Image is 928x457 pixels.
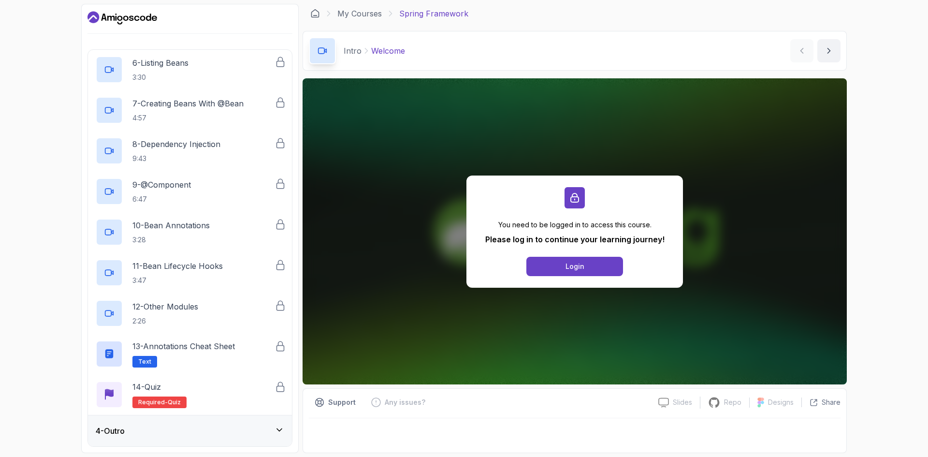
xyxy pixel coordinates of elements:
p: 9 - @Component [132,179,191,191]
p: 11 - Bean Lifecycle Hooks [132,260,223,272]
a: Dashboard [310,9,320,18]
p: 8 - Dependency Injection [132,138,220,150]
p: Support [328,398,356,407]
span: Required- [138,398,168,406]
p: 6:47 [132,194,191,204]
p: Intro [344,45,362,57]
button: 8-Dependency Injection9:43 [96,137,284,164]
button: Login [526,257,623,276]
a: My Courses [337,8,382,19]
p: 6 - Listing Beans [132,57,188,69]
h3: 4 - Outro [96,425,125,437]
button: 10-Bean Annotations3:28 [96,219,284,246]
p: 2:26 [132,316,198,326]
p: Slides [673,398,692,407]
button: 9-@Component6:47 [96,178,284,205]
p: 12 - Other Modules [132,301,198,312]
button: 13-Annotations Cheat SheetText [96,340,284,368]
span: Text [138,358,151,366]
p: 9:43 [132,154,220,163]
p: 3:47 [132,276,223,285]
p: You need to be logged in to access this course. [485,220,665,230]
button: 14-QuizRequired-quiz [96,381,284,408]
button: 11-Bean Lifecycle Hooks3:47 [96,259,284,286]
p: Welcome [371,45,405,57]
p: 3:30 [132,73,188,82]
span: quiz [168,398,181,406]
p: Spring Framework [399,8,468,19]
p: 7 - Creating Beans With @Bean [132,98,244,109]
button: Support button [309,395,362,410]
p: 14 - Quiz [132,381,161,393]
button: previous content [790,39,813,62]
p: 10 - Bean Annotations [132,220,210,231]
div: Login [565,262,584,271]
p: 3:28 [132,235,210,245]
button: 7-Creating Beans With @Bean4:57 [96,97,284,124]
p: Repo [724,398,741,407]
p: Please log in to continue your learning journey! [485,234,665,245]
p: 13 - Annotations Cheat Sheet [132,340,235,352]
p: 4:57 [132,113,244,123]
p: Share [822,398,841,407]
p: Designs [768,398,794,407]
button: Share [801,398,841,407]
button: 4-Outro [88,415,292,446]
button: 12-Other Modules2:26 [96,300,284,327]
button: 6-Listing Beans3:30 [96,56,284,83]
a: Dashboard [87,10,157,26]
button: next content [817,39,841,62]
p: Any issues? [385,398,425,407]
